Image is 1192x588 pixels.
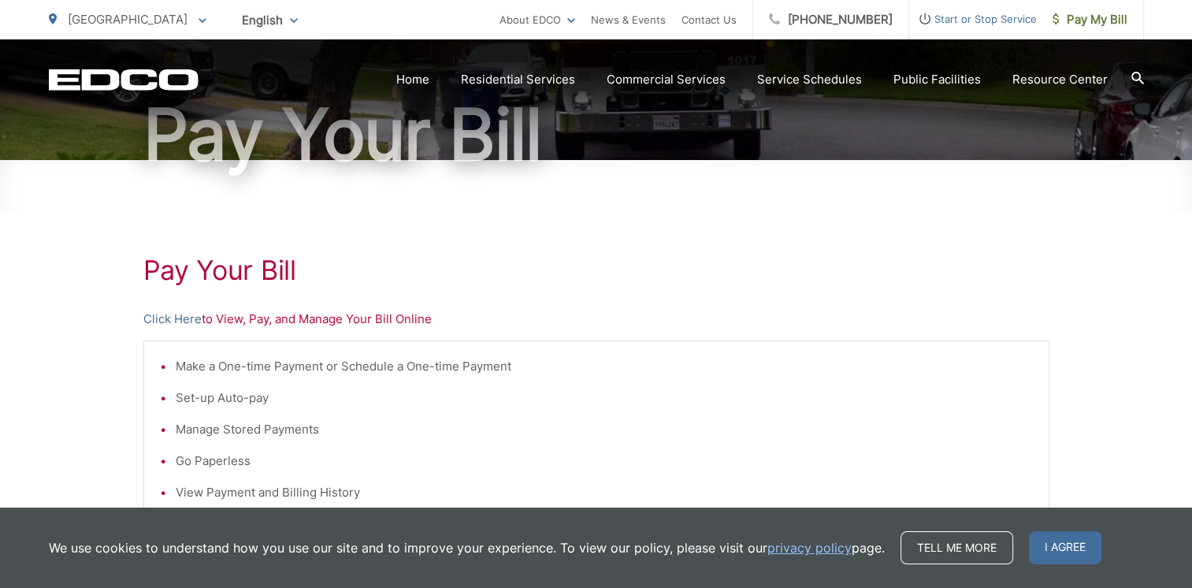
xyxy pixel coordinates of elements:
[49,69,199,91] a: EDCD logo. Return to the homepage.
[143,255,1049,286] h1: Pay Your Bill
[230,6,310,34] span: English
[176,420,1033,439] li: Manage Stored Payments
[143,310,1049,329] p: to View, Pay, and Manage Your Bill Online
[68,12,188,27] span: [GEOGRAPHIC_DATA]
[591,10,666,29] a: News & Events
[1053,10,1127,29] span: Pay My Bill
[893,70,981,89] a: Public Facilities
[1029,531,1101,564] span: I agree
[681,10,737,29] a: Contact Us
[176,483,1033,502] li: View Payment and Billing History
[757,70,862,89] a: Service Schedules
[176,389,1033,408] li: Set-up Auto-pay
[49,538,885,557] p: We use cookies to understand how you use our site and to improve your experience. To view our pol...
[176,357,1033,376] li: Make a One-time Payment or Schedule a One-time Payment
[1012,70,1108,89] a: Resource Center
[143,310,202,329] a: Click Here
[499,10,575,29] a: About EDCO
[49,95,1144,174] h1: Pay Your Bill
[396,70,429,89] a: Home
[607,70,726,89] a: Commercial Services
[461,70,575,89] a: Residential Services
[767,538,852,557] a: privacy policy
[176,452,1033,471] li: Go Paperless
[900,531,1013,564] a: Tell me more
